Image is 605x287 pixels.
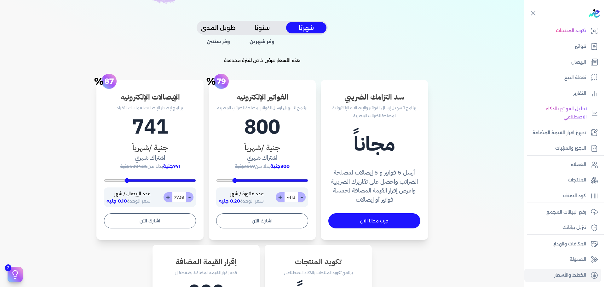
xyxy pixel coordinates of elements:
[25,57,499,65] p: هذه الأسعار عرض خاص لفترة محدودة
[563,192,586,200] p: كود الصنف
[272,269,364,277] p: برنامج تكويد المنتجات بالذكاء الاصطناعي
[524,221,601,234] a: تنزيل بياناتك
[524,102,601,123] a: تحليل الفواتير بالذكاء الاصطناعي
[172,192,186,202] input: 0
[524,189,601,203] a: كود الصنف
[242,22,282,34] button: سنويًا
[552,240,586,248] p: المكافات والهدايا
[104,153,196,163] h4: اشتراك شهري
[571,58,586,66] p: الإيصال
[198,22,238,34] button: طويل المدى
[164,192,172,202] button: +
[556,27,586,35] p: تكويد المنتجات
[104,104,196,112] p: برنامج لإصدار الإيصالات لعملاءك الأفراد
[186,192,193,202] button: -
[527,105,587,121] p: تحليل الفواتير بالذكاء الاصطناعي
[216,91,308,103] h3: الفواتير الإلكترونيه
[328,213,420,228] a: جرب مجاناً الآن
[524,206,601,219] a: رفع البيانات المجمع
[242,38,283,45] span: وفر شهرين
[5,264,11,271] span: 2
[555,144,586,152] p: الاجور والمرتبات
[219,198,264,204] span: سعر الوحدة
[219,198,240,204] span: 0.20 جنيه
[104,142,196,153] h3: جنية /شهرياَ
[235,164,255,169] span: 3957جنية
[104,213,196,228] button: اشترك الآن
[524,253,601,266] a: العمولة
[270,164,290,169] span: 800جنية
[276,192,285,202] button: +
[524,40,601,53] a: فواتير
[107,198,151,204] span: سعر الوحدة
[328,129,420,159] h1: مجاناً
[104,163,196,171] p: بدلا من
[524,158,601,171] a: العملاء
[107,190,151,198] p: عدد الإيصال / شهر
[524,238,601,251] a: المكافات والهدايا
[216,213,308,228] button: اشترك الآن
[216,142,308,153] h3: جنية /شهرياَ
[564,74,586,82] p: نقطة البيع
[105,79,114,83] span: 87
[219,190,264,198] p: عدد فاتورة / شهر
[562,224,586,232] p: تنزيل بياناتك
[524,126,601,140] a: تجهيز اقرار القيمة المضافة
[272,256,364,267] h3: تكويد المنتجات
[298,192,306,202] button: -
[216,104,308,112] p: برنامج لتسهيل ارسال الفواتير لمصلحة الضرائب المصريه
[575,43,586,51] p: فواتير
[104,112,196,142] h1: 741
[571,161,586,169] p: العملاء
[533,129,586,137] p: تجهيز اقرار القيمة المضافة
[160,269,252,277] p: قدم إقرار القيمه المضافة بضغطة زر
[573,89,586,98] p: التقارير
[546,208,586,216] p: رفع البيانات المجمع
[120,164,147,169] span: 5804.25جنية
[589,9,600,18] img: logo
[217,79,226,83] span: 79
[328,91,420,103] h3: سد التزامك الضريبي
[284,192,298,202] input: 0
[524,24,601,37] a: تكويد المنتجات
[8,267,23,282] button: 2
[524,56,601,69] a: الإيصال
[286,22,326,34] button: شهريًا
[206,79,216,83] span: %
[524,142,601,155] a: الاجور والمرتبات
[104,91,196,103] h3: الإيصالات الإلكترونيه
[568,176,586,184] p: المنتجات
[216,163,308,171] p: بدلا من
[94,79,104,83] span: %
[216,153,308,163] h4: اشتراك شهري
[570,255,586,264] p: العمولة
[163,164,180,169] span: 741جنية
[524,71,601,84] a: نقطة البيع
[160,256,252,267] h3: إقرار القيمة المضافة
[524,269,601,282] a: الخطط والأسعار
[554,271,586,279] p: الخطط والأسعار
[328,104,420,120] p: برنامج لتسهيل إرسال الفواتير والإيصالات الإلكترونية لمصلحة الضرائب المصرية
[524,174,601,187] a: المنتجات
[328,168,420,204] h4: أرسل 5 فواتير و 5 إيصالات لمصلحة الضرائب واحصل على تقاريرك الضريبية واعرض إقرار القيمة المضافة لخ...
[524,87,601,100] a: التقارير
[198,38,239,45] span: وفر سنتين
[107,198,127,204] span: 0.10 جنيه
[216,112,308,142] h1: 800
